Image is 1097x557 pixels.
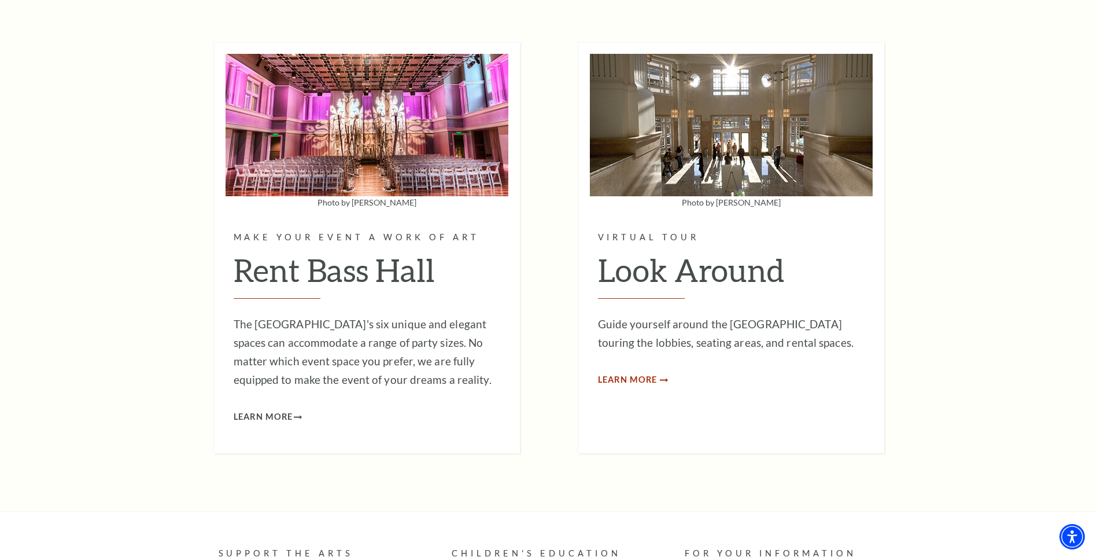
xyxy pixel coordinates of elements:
img: Special Event Rental [226,54,508,196]
h2: Look Around [598,251,865,299]
p: Virtual Tour [598,230,865,245]
h2: Rent Bass Hall [234,251,500,299]
span: Learn More [598,373,658,387]
span: Learn More [234,410,293,424]
p: Make Your Event a Work of Art [234,230,500,245]
p: The [GEOGRAPHIC_DATA]'s six unique and elegant spaces can accommodate a range of party sizes. No ... [234,315,500,389]
a: Learn More Look Around [598,373,667,387]
div: Accessibility Menu [1059,524,1085,549]
p: Photo by [PERSON_NAME] [226,199,508,207]
a: Learn More Rent Bass Hall [234,410,302,424]
p: Photo by [PERSON_NAME] [590,199,873,207]
img: Touring Bass Hall [590,54,873,196]
p: Guide yourself around the [GEOGRAPHIC_DATA] touring the lobbies, seating areas, and rental spaces. [598,315,865,352]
